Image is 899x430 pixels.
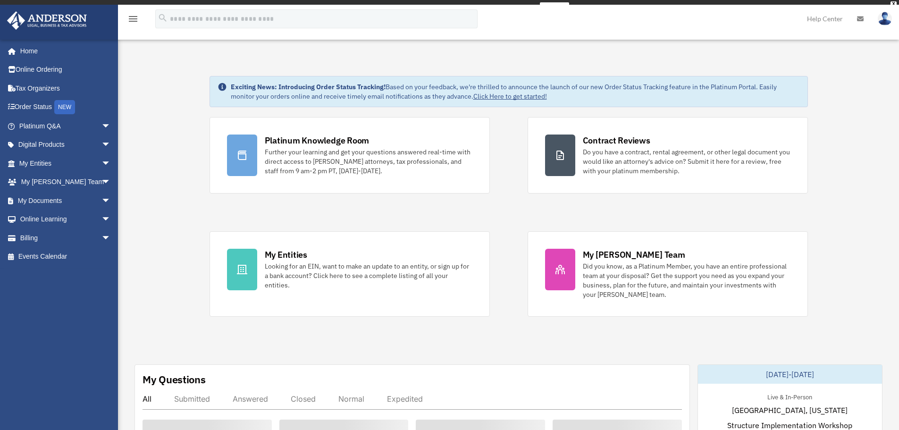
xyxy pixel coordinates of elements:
[473,92,547,101] a: Click Here to get started!
[231,83,386,91] strong: Exciting News: Introducing Order Status Tracking!
[330,2,536,14] div: Get a chance to win 6 months of Platinum for free just by filling out this
[127,13,139,25] i: menu
[265,135,370,146] div: Platinum Knowledge Room
[265,147,472,176] div: Further your learning and get your questions answered real-time with direct access to [PERSON_NAM...
[233,394,268,404] div: Answered
[7,210,125,229] a: Online Learningarrow_drop_down
[231,82,800,101] div: Based on your feedback, we're thrilled to announce the launch of our new Order Status Tracking fe...
[891,1,897,7] div: close
[265,249,307,261] div: My Entities
[7,228,125,247] a: Billingarrow_drop_down
[698,365,882,384] div: [DATE]-[DATE]
[158,13,168,23] i: search
[4,11,90,30] img: Anderson Advisors Platinum Portal
[54,100,75,114] div: NEW
[210,231,490,317] a: My Entities Looking for an EIN, want to make an update to an entity, or sign up for a bank accoun...
[101,191,120,211] span: arrow_drop_down
[101,210,120,229] span: arrow_drop_down
[101,117,120,136] span: arrow_drop_down
[7,247,125,266] a: Events Calendar
[7,60,125,79] a: Online Ordering
[7,117,125,135] a: Platinum Q&Aarrow_drop_down
[265,261,472,290] div: Looking for an EIN, want to make an update to an entity, or sign up for a bank account? Click her...
[760,391,820,401] div: Live & In-Person
[7,79,125,98] a: Tax Organizers
[101,173,120,192] span: arrow_drop_down
[7,173,125,192] a: My [PERSON_NAME] Teamarrow_drop_down
[7,42,120,60] a: Home
[540,2,569,14] a: survey
[101,135,120,155] span: arrow_drop_down
[143,372,206,387] div: My Questions
[7,154,125,173] a: My Entitiesarrow_drop_down
[101,228,120,248] span: arrow_drop_down
[583,135,650,146] div: Contract Reviews
[174,394,210,404] div: Submitted
[7,98,125,117] a: Order StatusNEW
[528,117,808,194] a: Contract Reviews Do you have a contract, rental agreement, or other legal document you would like...
[387,394,423,404] div: Expedited
[338,394,364,404] div: Normal
[7,135,125,154] a: Digital Productsarrow_drop_down
[732,405,848,416] span: [GEOGRAPHIC_DATA], [US_STATE]
[143,394,151,404] div: All
[583,261,790,299] div: Did you know, as a Platinum Member, you have an entire professional team at your disposal? Get th...
[528,231,808,317] a: My [PERSON_NAME] Team Did you know, as a Platinum Member, you have an entire professional team at...
[291,394,316,404] div: Closed
[127,17,139,25] a: menu
[583,249,685,261] div: My [PERSON_NAME] Team
[7,191,125,210] a: My Documentsarrow_drop_down
[583,147,790,176] div: Do you have a contract, rental agreement, or other legal document you would like an attorney's ad...
[210,117,490,194] a: Platinum Knowledge Room Further your learning and get your questions answered real-time with dire...
[878,12,892,25] img: User Pic
[101,154,120,173] span: arrow_drop_down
